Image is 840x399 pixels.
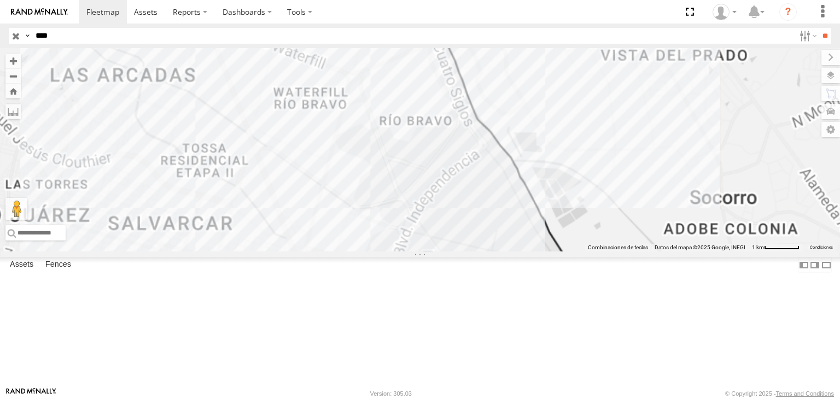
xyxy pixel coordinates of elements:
i: ? [779,3,797,21]
button: Zoom in [5,54,21,68]
button: Combinaciones de teclas [588,244,648,251]
img: rand-logo.svg [11,8,68,16]
button: Escala del mapa: 1 km por 61 píxeles [749,244,803,251]
label: Dock Summary Table to the Right [809,257,820,273]
label: Hide Summary Table [821,257,832,273]
span: Datos del mapa ©2025 Google, INEGI [655,244,745,250]
div: Version: 305.03 [370,390,412,397]
label: Search Query [23,28,32,44]
label: Measure [5,104,21,119]
button: Arrastra el hombrecito naranja al mapa para abrir Street View [5,198,27,220]
a: Visit our Website [6,388,56,399]
a: Terms and Conditions [776,390,834,397]
label: Map Settings [821,122,840,137]
button: Zoom out [5,68,21,84]
button: Zoom Home [5,84,21,98]
div: © Copyright 2025 - [725,390,834,397]
div: Irving Rodriguez [709,4,740,20]
a: Condiciones [810,245,833,250]
label: Assets [4,257,39,273]
label: Search Filter Options [795,28,819,44]
label: Fences [40,257,77,273]
label: Dock Summary Table to the Left [798,257,809,273]
span: 1 km [752,244,764,250]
